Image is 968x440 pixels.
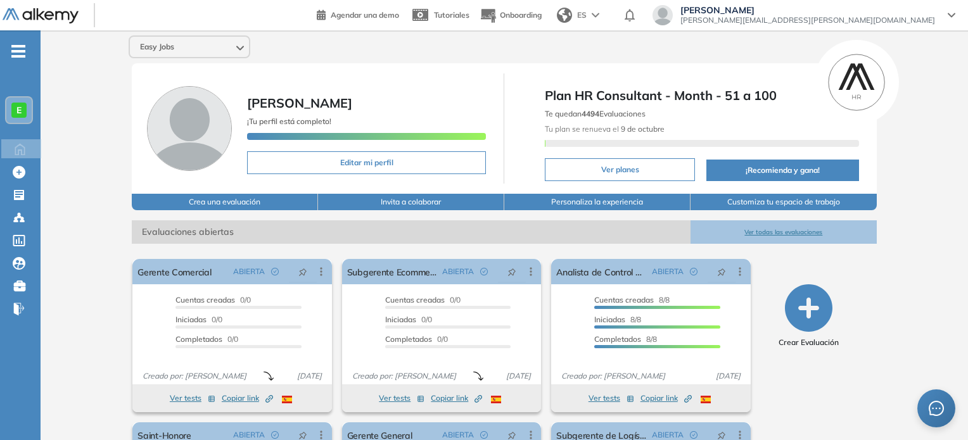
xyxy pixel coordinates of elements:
span: pushpin [507,430,516,440]
button: Ver tests [379,391,424,406]
span: Creado por: [PERSON_NAME] [556,370,670,382]
span: [PERSON_NAME][EMAIL_ADDRESS][PERSON_NAME][DOMAIN_NAME] [680,15,935,25]
span: Crear Evaluación [779,337,839,348]
button: Copiar link [222,391,273,406]
img: Logo [3,8,79,24]
span: Completados [594,334,641,344]
button: Crear Evaluación [779,284,839,348]
span: E [16,105,22,115]
span: [PERSON_NAME] [680,5,935,15]
i: - [11,50,25,53]
a: Subgerente Ecommerce [347,259,437,284]
span: Completados [385,334,432,344]
span: Plan HR Consultant - Month - 51 a 100 [545,86,858,105]
img: Foto de perfil [147,86,232,171]
span: Tu plan se renueva el [545,124,665,134]
span: Creado por: [PERSON_NAME] [347,370,461,382]
span: Te quedan Evaluaciones [545,109,646,118]
span: [DATE] [501,370,536,382]
span: Tutoriales [434,10,469,20]
span: 0/0 [175,295,251,305]
span: Cuentas creadas [175,295,235,305]
button: Ver tests [170,391,215,406]
span: check-circle [271,268,279,275]
span: [DATE] [711,370,746,382]
span: Agendar una demo [331,10,399,20]
span: 0/0 [385,295,461,305]
span: 8/8 [594,295,670,305]
button: Personaliza la experiencia [504,194,691,210]
span: check-circle [480,431,488,439]
button: ¡Recomienda y gana! [706,160,858,181]
button: Customiza tu espacio de trabajo [691,194,877,210]
img: ESP [701,396,711,403]
span: [DATE] [292,370,327,382]
span: Evaluaciones abiertas [132,220,691,244]
span: Cuentas creadas [594,295,654,305]
span: ABIERTA [442,266,474,277]
span: check-circle [271,431,279,439]
span: ABIERTA [233,266,265,277]
img: ESP [491,396,501,403]
button: pushpin [708,261,736,282]
button: Ver planes [545,158,695,181]
a: Analista de Control de Gestión [556,259,646,284]
a: Agendar una demo [317,6,399,22]
button: pushpin [289,261,317,282]
span: Iniciadas [175,315,207,324]
span: ES [577,9,587,21]
button: Invita a colaborar [318,194,504,210]
button: Onboarding [480,2,542,29]
span: 0/0 [385,334,448,344]
span: ABIERTA [652,266,684,277]
span: pushpin [507,267,516,277]
span: Copiar link [640,393,692,404]
span: check-circle [690,268,697,275]
span: ¡Tu perfil está completo! [247,116,331,126]
img: ESP [282,396,292,403]
b: 9 de octubre [619,124,665,134]
span: pushpin [717,267,726,277]
span: Creado por: [PERSON_NAME] [137,370,252,382]
b: 4494 [582,109,599,118]
span: Cuentas creadas [385,295,445,305]
span: Iniciadas [594,315,625,324]
span: check-circle [690,431,697,439]
button: Ver tests [589,391,634,406]
span: Onboarding [500,10,542,20]
span: pushpin [298,430,307,440]
span: 0/0 [175,315,222,324]
button: Ver todas las evaluaciones [691,220,877,244]
button: Copiar link [431,391,482,406]
span: Copiar link [431,393,482,404]
span: 0/0 [385,315,432,324]
button: Copiar link [640,391,692,406]
span: [PERSON_NAME] [247,95,352,111]
span: 0/0 [175,334,238,344]
span: Easy Jobs [140,42,174,52]
button: Editar mi perfil [247,151,486,174]
span: Completados [175,334,222,344]
button: Crea una evaluación [132,194,318,210]
span: Iniciadas [385,315,416,324]
span: pushpin [298,267,307,277]
img: arrow [592,13,599,18]
span: pushpin [717,430,726,440]
span: message [929,401,944,416]
span: 8/8 [594,334,657,344]
span: Copiar link [222,393,273,404]
a: Gerente Comercial [137,259,211,284]
span: 8/8 [594,315,641,324]
button: pushpin [498,261,526,282]
span: check-circle [480,268,488,275]
img: world [557,8,572,23]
